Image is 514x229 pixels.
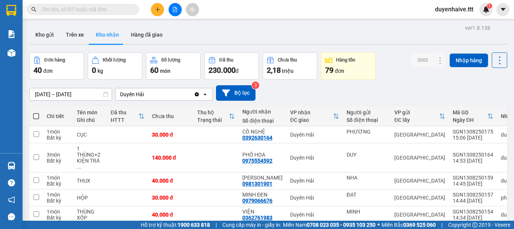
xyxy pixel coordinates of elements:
button: Trên xe [60,26,90,44]
span: 60 [150,66,158,75]
div: 1 món [47,192,69,198]
div: Ghi chú [77,117,103,123]
div: SGN1308250154 [453,209,493,215]
input: Tìm tên, số ĐT hoặc mã đơn [41,5,130,14]
div: ĐC giao [290,117,333,123]
div: NHA [347,175,387,181]
div: 0975554592 [242,158,272,164]
button: Hàng đã giao [125,26,169,44]
div: 0981301901 [242,181,272,187]
span: caret-down [500,6,506,13]
div: SGN1308250164 [453,152,493,158]
button: Số lượng60món [146,52,201,80]
div: 1 THÙNG+2 KIỆN TRÁI CÂY [77,146,103,170]
button: Bộ lọc [216,85,255,101]
div: Bất kỳ [47,135,69,141]
span: món [160,68,170,74]
div: [GEOGRAPHIC_DATA] [394,212,445,218]
button: aim [186,3,199,16]
div: Khối lượng [103,57,126,63]
div: MINH [347,209,387,215]
div: Mã GD [453,109,487,115]
div: Số điện thoại [347,117,387,123]
span: đơn [43,68,53,74]
div: THUX [77,178,103,184]
span: 1 [488,3,491,9]
div: ver 1.8.138 [465,24,490,32]
button: Kho gửi [29,26,60,44]
div: 0392630164 [242,135,272,141]
span: đơn [335,68,344,74]
span: triệu [282,68,293,74]
span: file-add [172,7,178,12]
div: Bất kỳ [47,215,69,221]
div: [GEOGRAPHIC_DATA] [394,195,445,201]
th: Toggle SortBy [107,106,148,126]
span: search [31,7,36,12]
span: message [8,213,15,220]
div: 15:06 [DATE] [453,135,493,141]
button: caret-down [496,3,509,16]
span: | [216,221,217,229]
span: 79 [325,66,333,75]
div: 30.000 đ [152,195,190,201]
span: | [441,221,443,229]
div: 3 món [47,152,69,158]
div: HỒNG PHẤN [242,175,283,181]
div: 14:34 [DATE] [453,215,493,221]
div: Bất kỳ [47,158,69,164]
div: Số lượng [161,57,180,63]
button: Chưa thu2,18 triệu [263,52,317,80]
sup: 3 [252,81,259,89]
div: 1 món [47,209,69,215]
div: Đơn hàng [44,57,65,63]
img: logo-vxr [6,5,16,16]
th: Toggle SortBy [391,106,449,126]
button: Kho nhận [90,26,125,44]
button: SMS [411,53,434,67]
div: Chưa thu [278,57,297,63]
button: Đã thu230.000đ [204,52,259,80]
div: 40.000 đ [152,212,190,218]
img: solution-icon [8,30,15,38]
button: Khối lượng0kg [88,52,142,80]
div: [GEOGRAPHIC_DATA] [394,155,445,161]
span: 0 [92,66,96,75]
div: VP nhận [290,109,333,115]
div: CÔ NGHỆ [242,129,283,135]
div: Người nhận [242,109,283,115]
span: 230.000 [208,66,236,75]
div: 1 món [47,175,69,181]
div: SGN1308250159 [453,175,493,181]
div: Đã thu [111,109,138,115]
div: Trạng thái [197,117,229,123]
div: Bất kỳ [47,181,69,187]
div: Duyên Hải [290,132,339,138]
div: 40.000 đ [152,178,190,184]
div: [GEOGRAPHIC_DATA] [394,178,445,184]
span: duyenhaive.ttt [429,5,479,14]
strong: 0369 525 060 [403,222,436,228]
span: notification [8,196,15,203]
div: CỤC [77,132,103,138]
div: DUY [347,152,387,158]
input: Select a date range. [30,88,112,100]
span: 40 [33,66,42,75]
span: kg [97,68,103,74]
div: SGN1308250157 [453,192,493,198]
svg: open [202,91,208,97]
div: 30.000 đ [152,132,190,138]
img: warehouse-icon [8,162,15,170]
th: Toggle SortBy [286,106,343,126]
div: Duyên Hải [290,178,339,184]
div: Thu hộ [197,109,229,115]
div: SGN1308250175 [453,129,493,135]
div: Chi tiết [47,113,69,119]
span: plus [155,7,160,12]
span: question-circle [8,179,15,186]
strong: 1900 633 818 [178,222,210,228]
div: VIỆN [242,209,283,215]
div: Ngày ĐH [453,117,487,123]
span: đ [236,68,239,74]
